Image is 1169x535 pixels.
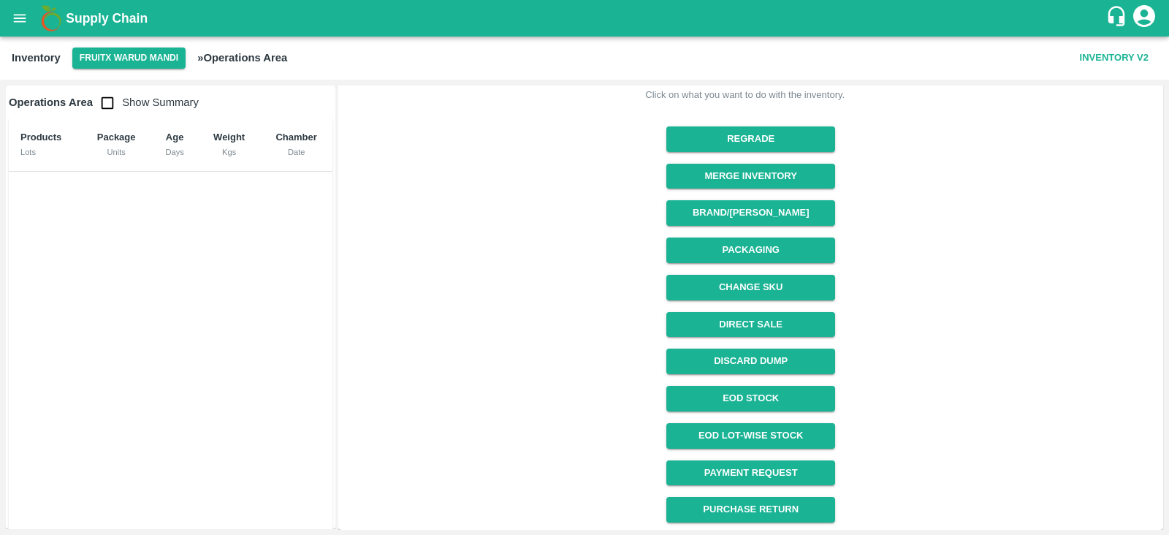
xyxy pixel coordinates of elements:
[210,145,248,159] div: Kgs
[166,132,184,143] b: Age
[666,200,835,226] button: Brand/[PERSON_NAME]
[213,132,245,143] b: Weight
[3,1,37,35] button: open drawer
[66,8,1105,29] a: Supply Chain
[93,145,139,159] div: Units
[72,48,186,69] button: Select DC
[666,275,835,300] button: Change SKU
[1074,45,1154,71] button: Inventory V2
[163,145,187,159] div: Days
[666,126,835,152] button: Regrade
[666,164,835,189] button: Merge Inventory
[1131,3,1157,34] div: account of current user
[275,132,316,143] b: Chamber
[666,312,835,338] button: Direct Sale
[272,145,321,159] div: Date
[1105,5,1131,31] div: customer-support
[666,238,835,263] button: Packaging
[666,460,835,486] a: Payment Request
[666,497,835,523] button: Purchase Return
[20,132,61,143] b: Products
[20,145,69,159] div: Lots
[93,96,199,108] span: Show Summary
[12,52,61,64] b: Inventory
[9,96,93,108] b: Operations Area
[37,4,66,33] img: logo
[97,132,136,143] b: Package
[66,11,148,26] b: Supply Chain
[666,349,835,374] button: Discard Dump
[645,88,845,102] div: Click on what you want to do with the inventory.
[197,52,287,64] b: » Operations Area
[666,423,835,449] a: EOD Lot-wise Stock
[666,386,835,411] a: EOD Stock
